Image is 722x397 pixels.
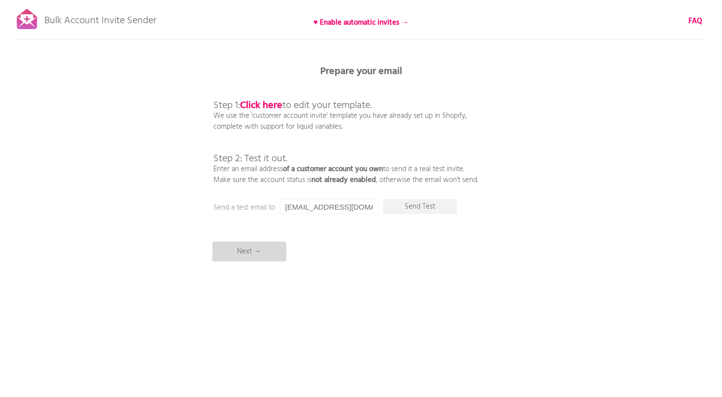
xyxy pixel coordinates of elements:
[213,79,478,185] p: We use the 'customer account invite' template you have already set up in Shopify, complete with s...
[688,15,702,27] b: FAQ
[313,17,409,29] b: ♥ Enable automatic invites →
[213,98,372,113] span: Step 1: to edit your template.
[213,202,411,213] p: Send a test email to
[688,16,702,27] a: FAQ
[44,6,156,31] p: Bulk Account Invite Sender
[320,64,402,79] b: Prepare your email
[311,174,376,186] b: not already enabled
[213,151,287,167] span: Step 2: Test it out.
[240,98,282,113] a: Click here
[383,199,457,214] p: Send Test
[283,163,383,175] b: of a customer account you own
[212,242,286,261] p: Next →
